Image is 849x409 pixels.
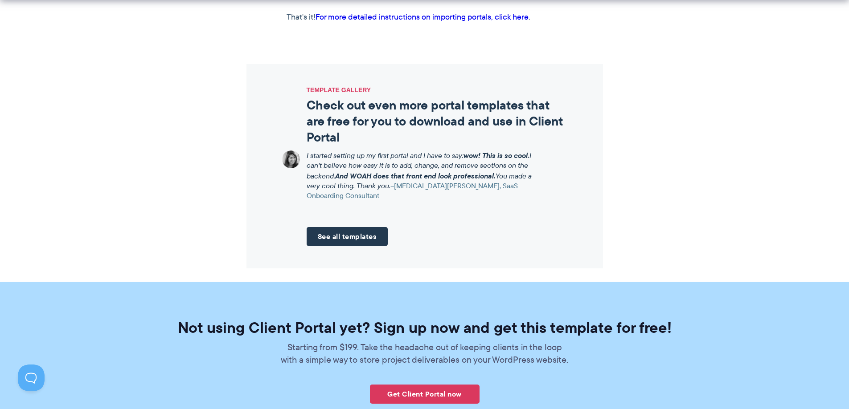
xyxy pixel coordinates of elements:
h2: Not using Client Portal yet? Sign up now and get this template for free! [174,320,675,335]
strong: And WOAH does that front end look professional. [335,170,496,181]
a: Get Client Portal now [370,385,480,404]
span: TEMPLATE GALLERY [307,86,567,94]
p: Starting from $199. Take the headache out of keeping clients in the loop with a simple way to sto... [280,341,570,366]
h2: Check out even more portal templates that are free for you to download and use in Client Portal [307,97,567,146]
img: Client Portal testimonial [282,150,300,168]
iframe: Toggle Customer Support [18,364,45,391]
p: That's it! . [287,11,563,23]
a: For more detailed instructions on importing portals, click here [316,11,529,23]
strong: wow! This is so cool. [463,150,529,161]
a: See all templates [307,227,388,246]
cite: –[MEDICAL_DATA][PERSON_NAME], SaaS Onboarding Consultant [307,181,518,201]
p: I started setting up my first portal and I have to say: I can't believe how easy it is to add, ch... [307,150,545,201]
